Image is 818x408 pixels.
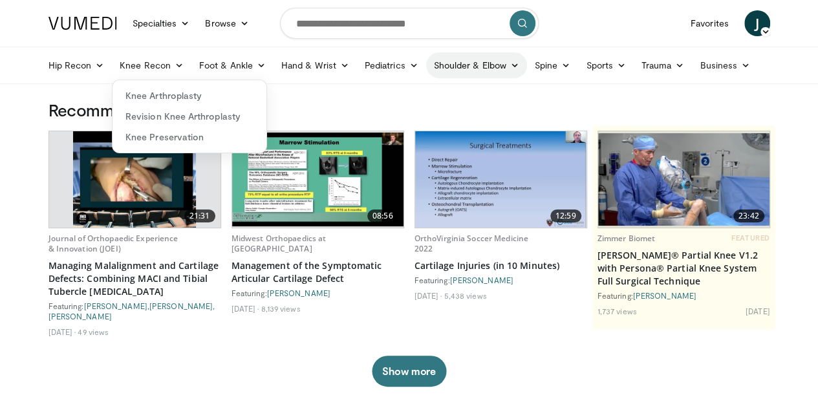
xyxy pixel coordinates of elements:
span: FEATURED [731,233,770,242]
span: 12:59 [550,209,581,222]
a: OrthoVirginia Soccer Medicine 2022 [414,233,528,254]
a: [PERSON_NAME] [149,301,213,310]
div: Featuring: [231,288,404,298]
a: Cartilage Injuries (in 10 Minutes) [414,259,587,272]
a: 23:42 [598,131,770,228]
a: Sports [578,52,634,78]
a: Journal of Orthopaedic Experience & Innovation (JOEI) [48,233,178,254]
a: Managing Malalignment and Cartilage Defects: Combining MACI and Tibial Tubercle [MEDICAL_DATA] [48,259,221,298]
img: 65e4d27d-8aee-4fd4-8322-9f9f22fd085e.620x360_q85_upscale.jpg [232,133,404,226]
a: Trauma [634,52,693,78]
a: Browse [197,10,257,36]
a: [PERSON_NAME]® Partial Knee V1.2 with Persona® Partial Knee System Full Surgical Technique [597,249,770,288]
input: Search topics, interventions [280,8,539,39]
a: 08:56 [232,131,404,228]
span: 21:31 [184,209,215,222]
img: c2994a0c-8c75-4a5c-9461-9473bb1cb68f.620x360_q85_upscale.jpg [415,131,587,228]
a: Knee Preservation [113,127,266,147]
li: [DATE] [746,306,770,316]
button: Show more [372,356,446,387]
div: Featuring: [597,290,770,301]
a: 21:31 [49,131,221,228]
a: Zimmer Biomet [597,233,656,244]
a: [PERSON_NAME] [84,301,147,310]
li: 5,438 views [444,290,486,301]
a: [PERSON_NAME] [450,275,513,285]
a: 12:59 [415,131,587,228]
div: Featuring: , , [48,301,221,321]
a: Foot & Ankle [191,52,274,78]
a: Business [692,52,758,78]
a: [PERSON_NAME] [267,288,330,297]
li: [DATE] [231,303,259,314]
img: 99b1778f-d2b2-419a-8659-7269f4b428ba.620x360_q85_upscale.jpg [598,133,770,226]
a: Management of the Symptomatic Articular Cartilage Defect [231,259,404,285]
a: Midwest Orthopaedics at [GEOGRAPHIC_DATA] [231,233,327,254]
a: Knee Recon [112,52,191,78]
a: Hip Recon [41,52,113,78]
a: Shoulder & Elbow [426,52,527,78]
img: 265ca732-3a17-4bb4-a751-626eae7172ea.620x360_q85_upscale.jpg [73,131,195,228]
h3: Recommended for You [48,100,770,120]
span: 08:56 [367,209,398,222]
a: Favorites [683,10,737,36]
div: Featuring: [414,275,587,285]
li: 8,139 views [261,303,300,314]
a: J [744,10,770,36]
a: [PERSON_NAME] [633,291,696,300]
li: [DATE] [48,327,76,337]
a: Specialties [125,10,198,36]
a: Hand & Wrist [274,52,357,78]
a: Revision Knee Arthroplasty [113,106,266,127]
a: [PERSON_NAME] [48,312,112,321]
li: 1,737 views [597,306,637,316]
a: Knee Arthroplasty [113,85,266,106]
span: 23:42 [733,209,764,222]
a: Pediatrics [357,52,426,78]
li: 49 views [78,327,109,337]
a: Spine [527,52,578,78]
img: VuMedi Logo [48,17,117,30]
li: [DATE] [414,290,442,301]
